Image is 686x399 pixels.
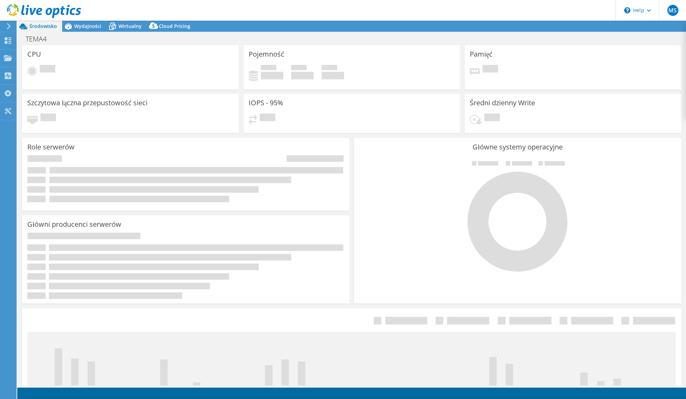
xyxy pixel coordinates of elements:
span: Oczekuje [484,114,500,123]
h3: Pojemność [249,50,284,58]
h1: TEMA4 [22,35,57,43]
h4: 0 GiB [291,72,314,79]
h3: IOPS - 95% [249,99,283,107]
span: Oczekuje [483,65,498,74]
h3: Szczytowa łączna przepustowość sieci [27,99,147,107]
span: Wydajności [74,23,101,29]
h3: Role serwerów [27,143,75,151]
h4: 0 GiB [322,72,344,79]
span: Oczekuje [260,114,275,123]
svg: \n [624,7,630,13]
span: Łącznie [322,65,337,72]
h3: Średni dzienny Write [470,99,535,107]
span: Użytkownik [261,65,276,72]
h3: CPU [27,50,41,58]
span: Wirtualny [118,23,142,29]
span: Cloud Pricing [159,23,190,29]
h3: Główne systemy operacyjne [359,143,676,151]
span: Oczekuje [40,114,56,123]
h3: Pamięć [470,50,493,58]
span: MS [667,5,678,16]
h3: Główni producenci serwerów [27,221,121,228]
span: Oczekuje [40,65,55,74]
h4: 0 GiB [261,72,283,79]
span: Wolne [291,65,307,72]
span: Środowisko [29,23,57,29]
